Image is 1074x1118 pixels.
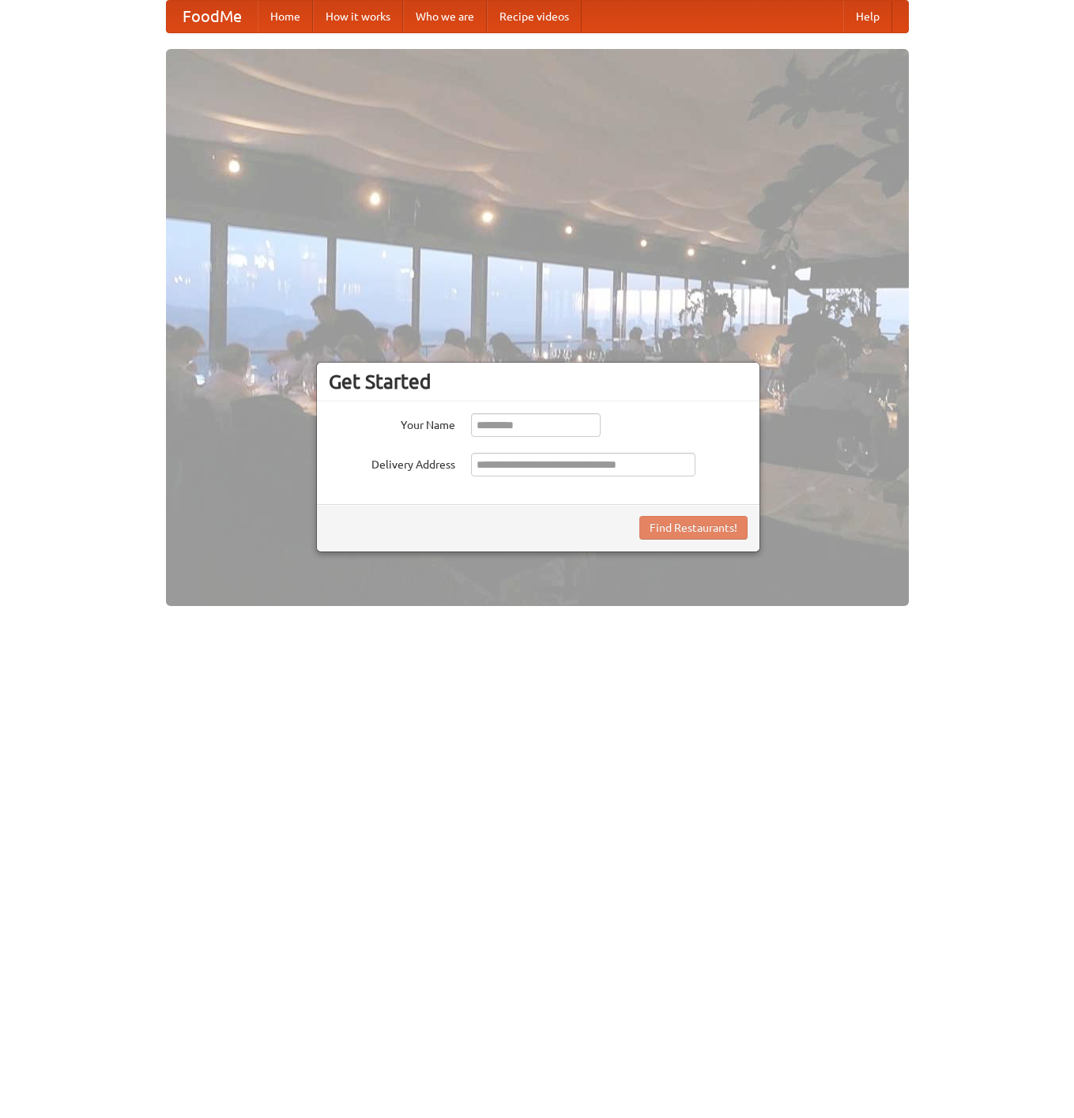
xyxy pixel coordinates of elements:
[313,1,403,32] a: How it works
[639,516,748,540] button: Find Restaurants!
[167,1,258,32] a: FoodMe
[329,413,455,433] label: Your Name
[403,1,487,32] a: Who we are
[329,370,748,393] h3: Get Started
[329,453,455,472] label: Delivery Address
[487,1,582,32] a: Recipe videos
[843,1,892,32] a: Help
[258,1,313,32] a: Home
